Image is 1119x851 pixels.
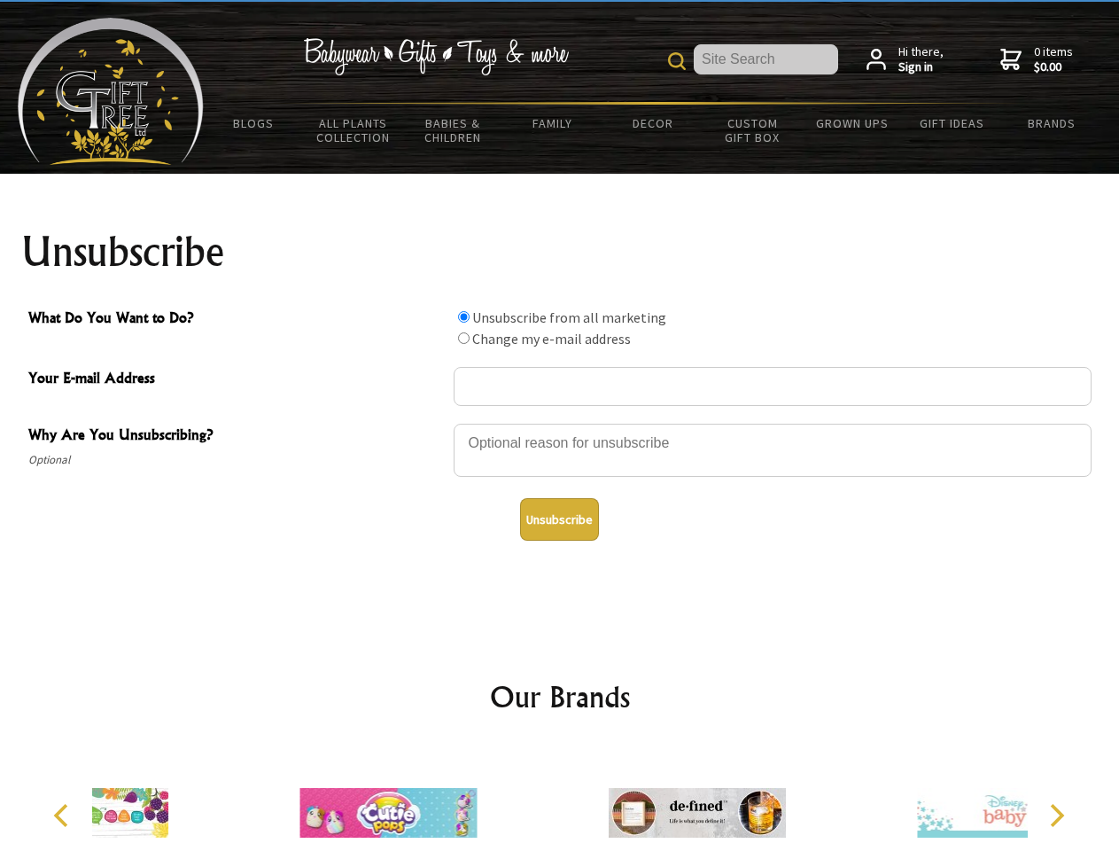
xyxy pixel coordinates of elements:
[472,308,666,326] label: Unsubscribe from all marketing
[1002,105,1102,142] a: Brands
[902,105,1002,142] a: Gift Ideas
[703,105,803,156] a: Custom Gift Box
[1000,44,1073,75] a: 0 items$0.00
[1034,43,1073,75] span: 0 items
[28,424,445,449] span: Why Are You Unsubscribing?
[898,59,944,75] strong: Sign in
[44,796,83,835] button: Previous
[503,105,603,142] a: Family
[866,44,944,75] a: Hi there,Sign in
[520,498,599,541] button: Unsubscribe
[802,105,902,142] a: Grown Ups
[668,52,686,70] img: product search
[1037,796,1076,835] button: Next
[18,18,204,165] img: Babyware - Gifts - Toys and more...
[602,105,703,142] a: Decor
[304,105,404,156] a: All Plants Collection
[204,105,304,142] a: BLOGS
[28,307,445,332] span: What Do You Want to Do?
[28,367,445,393] span: Your E-mail Address
[35,675,1084,718] h2: Our Brands
[28,449,445,471] span: Optional
[303,38,569,75] img: Babywear - Gifts - Toys & more
[458,311,470,323] input: What Do You Want to Do?
[21,230,1099,273] h1: Unsubscribe
[472,330,631,347] label: Change my e-mail address
[694,44,838,74] input: Site Search
[898,44,944,75] span: Hi there,
[403,105,503,156] a: Babies & Children
[454,424,1092,477] textarea: Why Are You Unsubscribing?
[1034,59,1073,75] strong: $0.00
[454,367,1092,406] input: Your E-mail Address
[458,332,470,344] input: What Do You Want to Do?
